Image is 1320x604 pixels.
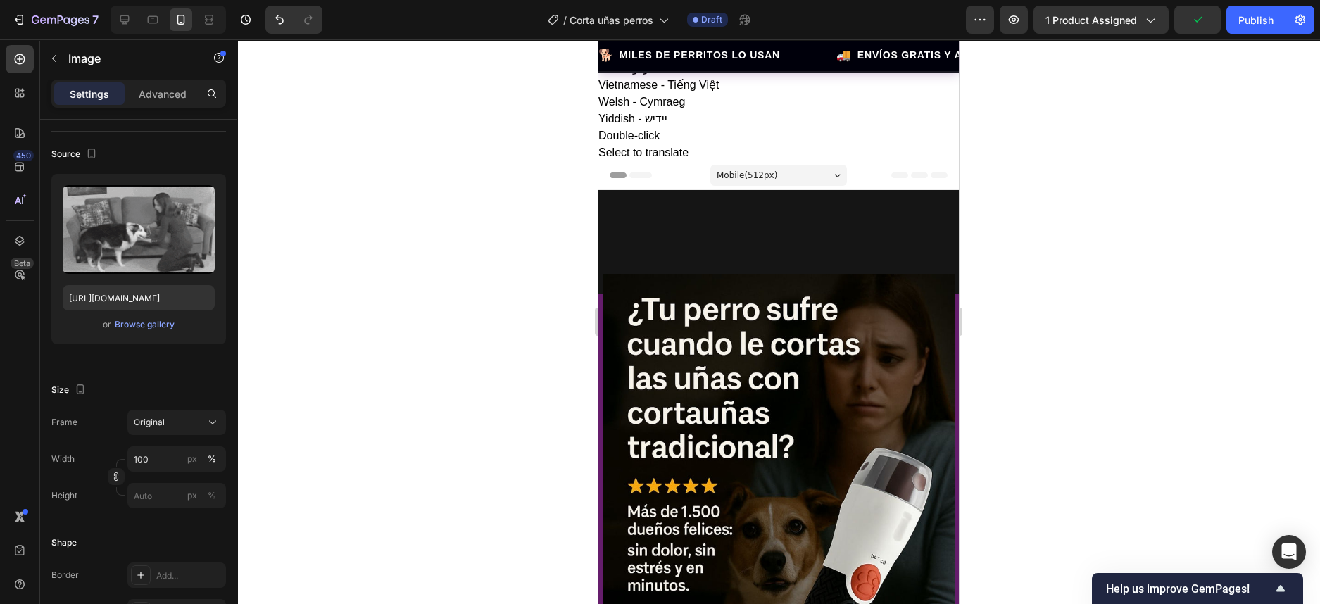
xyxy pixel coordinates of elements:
label: Frame [51,416,77,429]
input: https://example.com/image.jpg [63,285,215,310]
span: / [563,13,567,27]
div: Shape [51,536,77,549]
div: px [187,489,197,502]
label: Width [51,453,75,465]
div: Source [51,145,100,164]
span: or [103,316,111,333]
div: Publish [1238,13,1274,27]
button: Original [127,410,226,435]
div: % [208,453,216,465]
input: px% [127,446,226,472]
button: % [184,487,201,504]
div: Browse gallery [115,318,175,331]
span: Draft [701,13,722,26]
div: % [208,489,216,502]
button: 1 product assigned [1033,6,1169,34]
button: % [184,451,201,467]
span: 1 product assigned [1045,13,1137,27]
p: Settings [70,87,109,101]
div: px [187,453,197,465]
div: Open Intercom Messenger [1272,535,1306,569]
div: Size [51,381,89,400]
input: px% [127,483,226,508]
button: Publish [1226,6,1286,34]
div: Undo/Redo [265,6,322,34]
button: px [203,451,220,467]
iframe: Design area [598,39,959,604]
label: Height [51,489,77,502]
div: Add... [156,570,222,582]
span: Corta uñas perros [570,13,653,27]
p: Advanced [139,87,187,101]
button: px [203,487,220,504]
button: Browse gallery [114,317,175,332]
p: Image [68,50,188,67]
img: preview-image [63,185,215,274]
span: Help us improve GemPages! [1106,582,1272,596]
span: Original [134,416,165,429]
button: Show survey - Help us improve GemPages! [1106,580,1289,597]
div: Border [51,569,79,581]
div: Beta [11,258,34,269]
p: 7 [92,11,99,28]
div: 450 [13,150,34,161]
button: 7 [6,6,105,34]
